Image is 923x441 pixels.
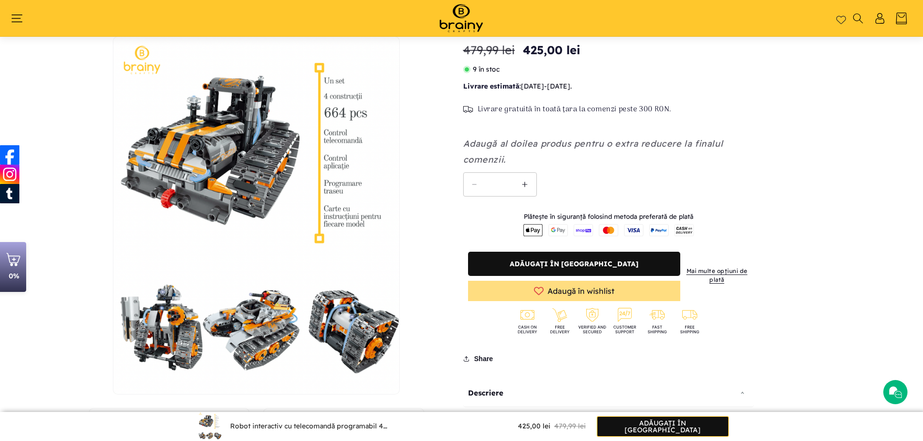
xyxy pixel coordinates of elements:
button: Share [463,348,496,369]
em: Adaugă al doilea produs pentru o extra reducere la finalul comenzii. [463,138,723,165]
span: Adaugă în wishlist [548,287,614,295]
div: Descriere [463,379,754,407]
p: : - . [463,80,754,92]
s: 479,99 lei [463,41,515,59]
img: Product thumbnail [198,412,221,441]
span: 425,00 lei [518,422,550,431]
div: Adăugați în [GEOGRAPHIC_DATA] [597,417,728,436]
div: Robot interactiv cu telecomandă programabil 4in1, potrivit pentru interior și exterior, Robot/Tan... [230,422,388,431]
img: Chat icon [888,385,903,399]
p: 9 în stoc [463,63,754,76]
span: [DATE] [521,82,544,91]
img: Brainy Crafts [430,2,493,34]
a: Wishlist page link [836,14,846,23]
span: Livrare gratuită în toată țara la comenzi peste 300 RON. [478,105,672,115]
summary: Căutați [852,13,864,24]
span: 425,00 lei [523,41,580,59]
span: [DATE] [547,82,570,91]
summary: Meniu [16,13,28,24]
b: Livrare estimată [463,82,519,91]
small: Plătește în siguranță folosind metoda preferată de plată [524,213,693,220]
span: 479,99 lei [554,422,586,431]
button: Adăugați în [GEOGRAPHIC_DATA] [468,252,680,276]
span: Adăugați în [GEOGRAPHIC_DATA] [510,260,639,268]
